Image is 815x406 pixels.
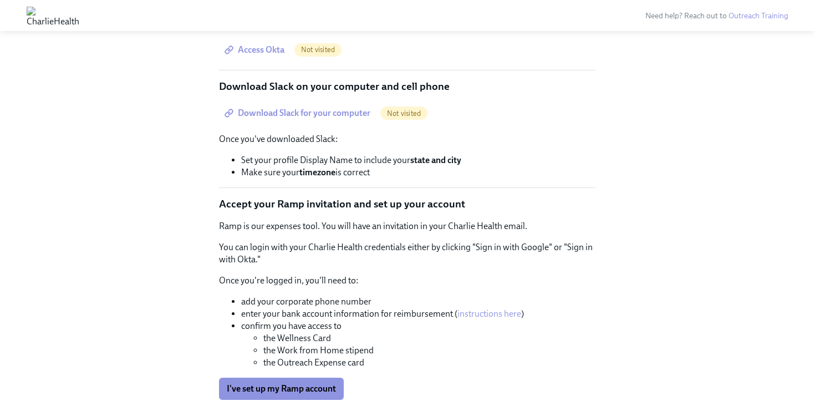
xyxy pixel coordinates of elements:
li: confirm you have access to [241,320,596,369]
li: the Work from Home stipend [263,344,596,357]
strong: timezone [299,167,335,177]
span: Not visited [380,109,427,118]
span: Not visited [294,45,342,54]
p: Download Slack on your computer and cell phone [219,79,596,94]
a: Outreach Training [729,11,788,21]
a: Download Slack for your computer [219,102,378,124]
a: Access Okta [219,39,292,61]
p: Ramp is our expenses tool. You will have an invitation in your Charlie Health email. [219,220,596,232]
li: Set your profile Display Name to include your [241,154,596,166]
p: Accept your Ramp invitation and set up your account [219,197,596,211]
a: instructions here [457,308,521,319]
span: Download Slack for your computer [227,108,370,119]
li: the Wellness Card [263,332,596,344]
li: Make sure your is correct [241,166,596,179]
span: Access Okta [227,44,284,55]
button: I've set up my Ramp account [219,378,344,400]
span: I've set up my Ramp account [227,383,336,394]
span: Need help? Reach out to [645,11,788,21]
li: enter your bank account information for reimbursement ( ) [241,308,596,320]
li: add your corporate phone number [241,296,596,308]
p: You can login with your Charlie Health credentials either by clicking "Sign in with Google" or "S... [219,241,596,266]
img: CharlieHealth [27,7,79,24]
li: the Outreach Expense card [263,357,596,369]
strong: state and city [410,155,461,165]
p: Once you've downloaded Slack: [219,133,596,145]
p: Once you're logged in, you'll need to: [219,275,596,287]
